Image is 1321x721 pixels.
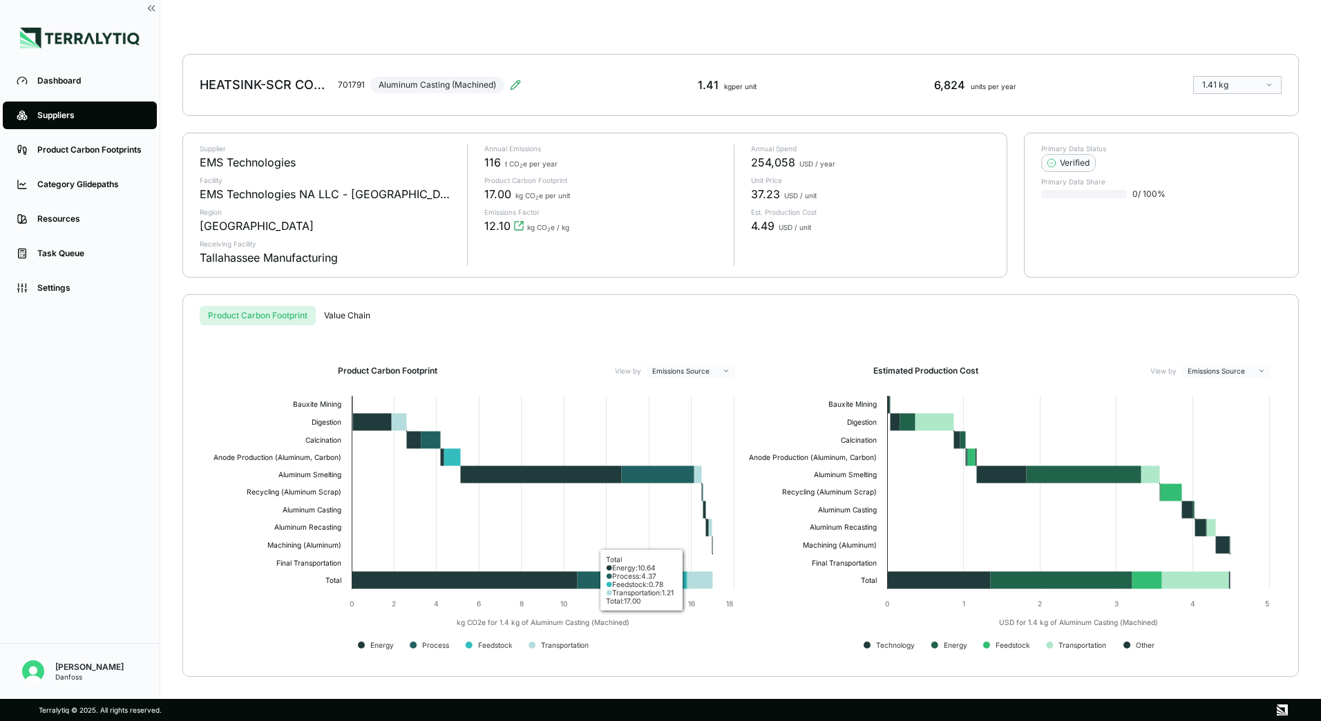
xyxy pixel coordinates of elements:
[312,418,341,427] text: Digestion
[1150,367,1177,375] label: View by
[200,186,456,202] div: EMS Technologies NA LLC - [GEOGRAPHIC_DATA]
[200,77,332,93] div: HEATSINK-SCR COOLING (TTH/TGH/SST)
[55,673,124,681] div: Danfoss
[434,599,439,608] text: 4
[37,248,143,259] div: Task Queue
[962,599,965,608] text: 1
[749,453,877,461] text: Anode Production (Aluminum, Carbon)
[350,599,354,608] text: 0
[17,655,50,688] button: Open user button
[810,523,877,532] text: Aluminum Recasting
[422,641,449,649] text: Process
[688,599,695,608] text: 16
[1193,76,1282,94] button: 1.41 kg
[20,28,140,48] img: Logo
[37,144,143,155] div: Product Carbon Footprints
[876,641,915,650] text: Technology
[484,218,511,234] span: 12.10
[37,213,143,224] div: Resources
[726,599,733,608] text: 18
[200,306,316,325] button: Product Carbon Footprint
[1047,157,1090,169] div: Verified
[535,195,539,201] sub: 2
[847,418,877,427] text: Digestion
[841,436,877,444] text: Calcination
[274,523,341,532] text: Aluminum Recasting
[1041,177,1282,186] p: Primary Data Share
[751,144,990,153] p: Annual Spend
[392,599,396,608] text: 2
[782,488,877,497] text: Recycling (Aluminum Scrap)
[885,599,889,608] text: 0
[325,576,341,584] text: Total
[305,436,341,444] text: Calcination
[477,599,481,608] text: 6
[541,641,589,650] text: Transportation
[278,470,341,479] text: Aluminum Smelting
[615,367,641,375] label: View by
[1114,599,1119,608] text: 3
[200,144,456,153] p: Supplier
[1182,364,1271,378] button: Emissions Source
[37,179,143,190] div: Category Glidepaths
[484,154,501,171] span: 116
[457,618,629,627] text: kg CO2e for 1.4 kg of Aluminum Casting (Machined)
[751,186,780,202] span: 37.23
[828,400,877,409] text: Bauxite Mining
[515,191,570,200] span: kg CO e per unit
[200,240,456,248] p: Receiving Facility
[996,641,1030,649] text: Feedstock
[751,154,795,171] span: 254,058
[520,163,523,169] sub: 2
[276,559,341,568] text: Final Transportation
[803,541,877,550] text: Machining (Aluminum)
[784,191,817,200] span: USD / unit
[370,641,394,650] text: Energy
[1132,189,1166,200] span: 0 / 100 %
[647,364,735,378] button: Emissions Source
[37,110,143,121] div: Suppliers
[1136,641,1154,649] text: Other
[478,641,513,649] text: Feedstock
[283,506,341,515] text: Aluminum Casting
[520,599,524,608] text: 8
[751,176,990,184] p: Unit Price
[1058,641,1106,650] text: Transportation
[513,220,524,231] svg: View audit trail
[200,154,296,171] div: EMS Technologies
[37,75,143,86] div: Dashboard
[779,223,811,231] span: USD / unit
[338,365,437,376] h2: Product Carbon Footprint
[1265,599,1269,608] text: 5
[293,400,341,409] text: Bauxite Mining
[698,77,757,93] div: 1.41
[527,223,569,231] span: kg CO e / kg
[812,559,877,568] text: Final Transportation
[200,218,314,234] div: [GEOGRAPHIC_DATA]
[1038,599,1042,608] text: 2
[484,176,723,184] p: Product Carbon Footprint
[484,186,511,202] span: 17.00
[814,470,877,479] text: Aluminum Smelting
[316,306,379,325] button: Value Chain
[267,541,341,550] text: Machining (Aluminum)
[1041,154,1096,172] button: Verified
[1041,144,1282,153] p: Primary Data Status
[338,79,365,90] div: 701791
[971,82,1016,90] span: units per year
[22,660,44,682] img: Victoria Odoma
[505,160,558,168] span: t CO e per year
[934,77,1016,93] div: 6,824
[200,306,1282,325] div: s
[944,641,967,650] text: Energy
[55,662,124,673] div: [PERSON_NAME]
[799,160,835,168] span: USD / year
[999,618,1158,627] text: USD for 1.4 kg of Aluminum Casting (Machined)
[484,208,723,216] p: Emissions Factor
[200,249,338,266] div: Tallahassee Manufacturing
[37,282,143,294] div: Settings
[484,144,723,153] p: Annual Emissions
[200,176,456,184] p: Facility
[213,453,341,461] text: Anode Production (Aluminum, Carbon)
[200,208,456,216] p: Region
